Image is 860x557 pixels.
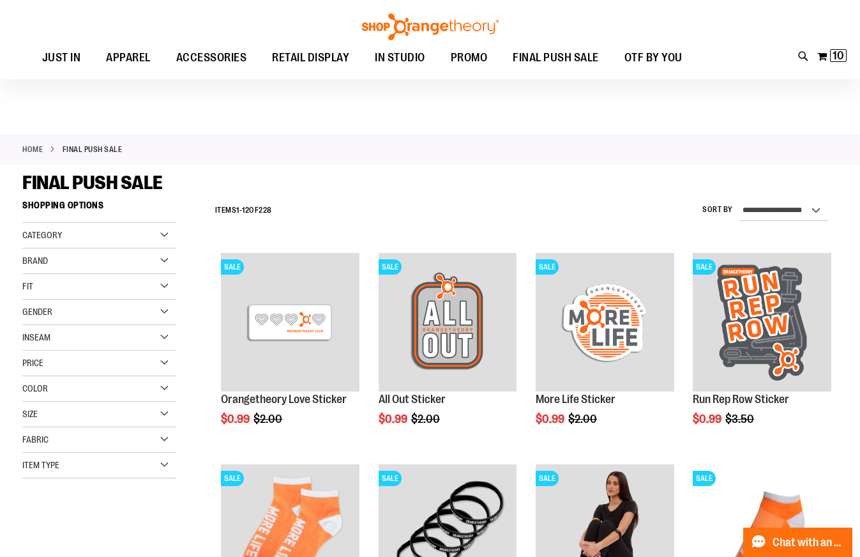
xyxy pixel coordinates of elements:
[29,43,94,73] a: JUST IN
[362,43,438,73] a: IN STUDIO
[215,247,366,457] div: product
[773,537,845,549] span: Chat with an Expert
[221,393,347,406] a: Orangetheory Love Sticker
[693,253,831,392] img: Run Rep Row Sticker
[22,383,48,393] span: Color
[513,43,599,72] span: FINAL PUSH SALE
[624,43,683,72] span: OTF BY YOU
[22,358,43,368] span: Price
[568,413,599,425] span: $2.00
[375,43,425,72] span: IN STUDIO
[272,43,349,72] span: RETAIL DISPLAY
[536,253,674,393] a: Product image for More Life StickerSALE
[451,43,488,72] span: PROMO
[686,247,838,457] div: product
[379,253,517,392] img: Product image for All Out Sticker
[221,253,359,393] a: Product image for Orangetheory Love StickerSALE
[236,206,239,215] span: 1
[42,43,81,72] span: JUST IN
[438,43,501,73] a: PROMO
[259,43,362,73] a: RETAIL DISPLAY
[22,307,52,317] span: Gender
[536,393,615,406] a: More Life Sticker
[411,413,442,425] span: $2.00
[221,259,244,275] span: SALE
[529,247,681,457] div: product
[221,253,359,392] img: Product image for Orangetheory Love Sticker
[702,204,733,215] label: Sort By
[22,434,49,445] span: Fabric
[743,528,853,557] button: Chat with an Expert
[22,460,59,470] span: Item Type
[379,259,402,275] span: SALE
[22,256,48,266] span: Brand
[221,413,252,425] span: $0.99
[22,409,38,419] span: Size
[379,413,409,425] span: $0.99
[176,43,247,72] span: ACCESSORIES
[536,471,559,486] span: SALE
[163,43,260,73] a: ACCESSORIES
[500,43,612,72] a: FINAL PUSH SALE
[693,253,831,393] a: Run Rep Row StickerSALE
[379,471,402,486] span: SALE
[360,13,501,40] img: Shop Orangetheory
[536,413,566,425] span: $0.99
[693,413,723,425] span: $0.99
[93,43,163,73] a: APPAREL
[612,43,695,73] a: OTF BY YOU
[259,206,272,215] span: 228
[372,247,524,457] div: product
[22,172,163,194] span: FINAL PUSH SALE
[22,194,176,223] strong: Shopping Options
[253,413,284,425] span: $2.00
[536,259,559,275] span: SALE
[725,413,756,425] span: $3.50
[833,49,844,62] span: 10
[22,230,62,240] span: Category
[22,281,33,291] span: Fit
[63,144,123,155] strong: FINAL PUSH SALE
[536,253,674,392] img: Product image for More Life Sticker
[22,144,43,155] a: Home
[693,259,716,275] span: SALE
[22,332,50,342] span: Inseam
[693,471,716,486] span: SALE
[215,201,272,220] h2: Items - of
[242,206,249,215] span: 12
[379,393,446,406] a: All Out Sticker
[693,393,789,406] a: Run Rep Row Sticker
[379,253,517,393] a: Product image for All Out StickerSALE
[221,471,244,486] span: SALE
[106,43,151,72] span: APPAREL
